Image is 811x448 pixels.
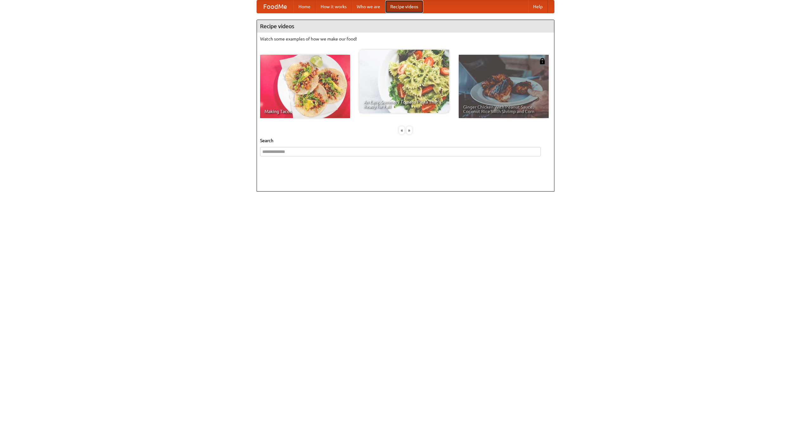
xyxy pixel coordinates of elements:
p: Watch some examples of how we make our food! [260,36,551,42]
a: Making Tacos [260,55,350,118]
span: Making Tacos [265,109,346,114]
a: How it works [316,0,352,13]
a: Recipe videos [385,0,423,13]
h4: Recipe videos [257,20,554,33]
a: FoodMe [257,0,293,13]
span: An Easy, Summery Tomato Pasta That's Ready for Fall [364,100,445,109]
h5: Search [260,137,551,144]
img: 483408.png [539,58,546,64]
a: Help [528,0,548,13]
div: « [399,126,405,134]
a: Home [293,0,316,13]
a: Who we are [352,0,385,13]
div: » [406,126,412,134]
a: An Easy, Summery Tomato Pasta That's Ready for Fall [359,50,449,113]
